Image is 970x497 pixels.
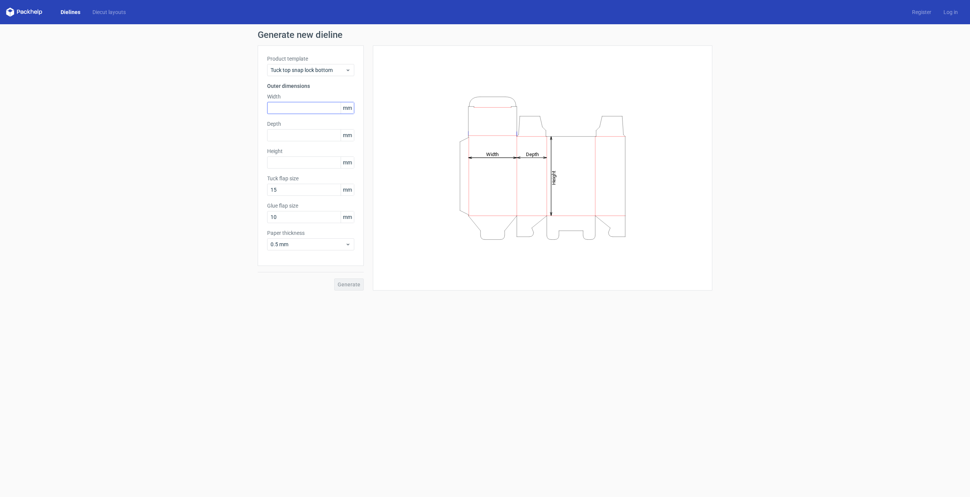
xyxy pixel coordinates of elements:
label: Tuck flap size [267,175,354,182]
span: mm [341,157,354,168]
h1: Generate new dieline [258,30,712,39]
a: Register [906,8,937,16]
label: Paper thickness [267,229,354,237]
span: mm [341,184,354,195]
label: Product template [267,55,354,63]
span: 0.5 mm [271,241,345,248]
label: Glue flap size [267,202,354,209]
tspan: Depth [526,151,539,157]
span: Tuck top snap lock bottom [271,66,345,74]
label: Height [267,147,354,155]
a: Log in [937,8,964,16]
span: mm [341,130,354,141]
tspan: Width [486,151,499,157]
span: mm [341,102,354,114]
label: Width [267,93,354,100]
h3: Outer dimensions [267,82,354,90]
a: Diecut layouts [86,8,132,16]
tspan: Height [551,170,557,184]
label: Depth [267,120,354,128]
a: Dielines [55,8,86,16]
span: mm [341,211,354,223]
